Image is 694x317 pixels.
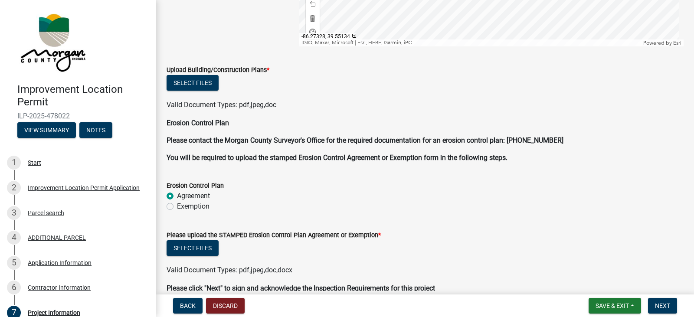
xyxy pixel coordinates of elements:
[177,191,210,201] label: Agreement
[167,67,269,73] label: Upload Building/Construction Plans
[17,112,139,120] span: ILP-2025-478022
[167,119,229,127] strong: Erosion Control Plan
[79,127,112,134] wm-modal-confirm: Notes
[673,40,681,46] a: Esri
[79,122,112,138] button: Notes
[7,181,21,195] div: 2
[28,260,92,266] div: Application Information
[648,298,677,314] button: Next
[655,302,670,309] span: Next
[17,127,76,134] wm-modal-confirm: Summary
[180,302,196,309] span: Back
[641,39,684,46] div: Powered by
[596,302,629,309] span: Save & Exit
[17,9,87,74] img: Morgan County, Indiana
[167,266,292,274] span: Valid Document Types: pdf,jpeg,doc,docx
[28,284,91,291] div: Contractor Information
[7,256,21,270] div: 5
[299,39,642,46] div: IGIO, Maxar, Microsoft | Esri, HERE, Garmin, iPC
[206,298,245,314] button: Discard
[28,185,140,191] div: Improvement Location Permit Application
[167,183,224,189] label: Erosion Control Plan
[17,83,149,108] h4: Improvement Location Permit
[167,240,219,256] button: Select files
[167,284,435,292] strong: Please click "Next" to sign and acknowledge the Inspection Requirements for this project
[173,298,203,314] button: Back
[28,310,80,316] div: Project Information
[167,232,381,239] label: Please upload the STAMPED Erosion Control Plan Agreement or Exemption
[167,136,563,144] strong: Please contact the Morgan County Surveyor's Office for the required documentation for an erosion ...
[7,281,21,294] div: 6
[28,160,41,166] div: Start
[589,298,641,314] button: Save & Exit
[7,206,21,220] div: 3
[7,231,21,245] div: 4
[167,154,507,162] strong: You will be required to upload the stamped Erosion Control Agreement or Exemption form in the fol...
[28,235,86,241] div: ADDITIONAL PARCEL
[167,101,276,109] span: Valid Document Types: pdf,jpeg,doc
[167,75,219,91] button: Select files
[177,201,210,212] label: Exemption
[7,156,21,170] div: 1
[28,210,64,216] div: Parcel search
[17,122,76,138] button: View Summary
